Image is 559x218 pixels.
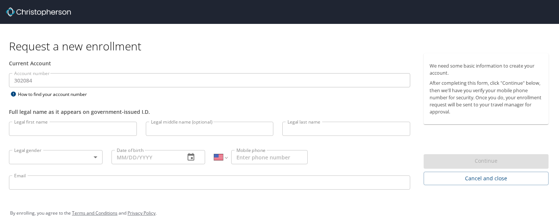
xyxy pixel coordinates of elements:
[6,7,71,16] img: cbt logo
[9,90,102,99] div: How to find your account number
[424,172,549,186] button: Cancel and close
[430,174,543,183] span: Cancel and close
[9,150,103,164] div: ​
[112,150,179,164] input: MM/DD/YYYY
[128,210,156,216] a: Privacy Policy
[231,150,308,164] input: Enter phone number
[9,108,410,116] div: Full legal name as it appears on government-issued I.D.
[72,210,117,216] a: Terms and Conditions
[9,39,555,53] h1: Request a new enrollment
[430,80,543,115] p: After completing this form, click "Continue" below, then we'll have you verify your mobile phone ...
[430,62,543,77] p: We need some basic information to create your account.
[9,59,410,67] div: Current Account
